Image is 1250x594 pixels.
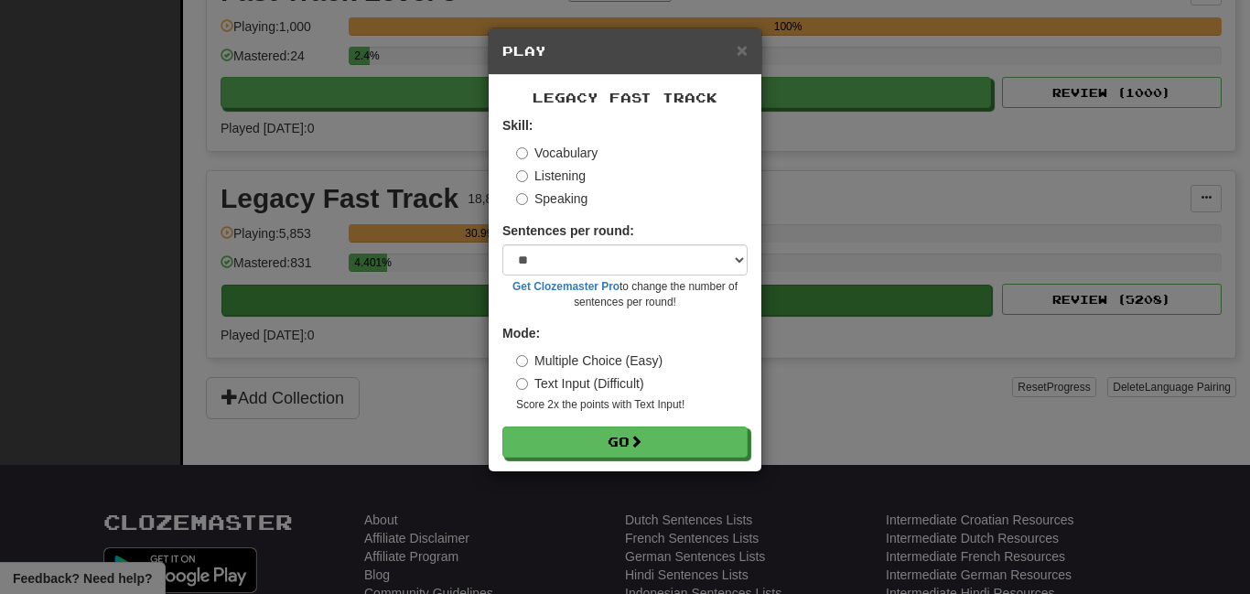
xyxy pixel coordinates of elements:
input: Speaking [516,193,528,205]
button: Go [502,427,748,458]
input: Listening [516,170,528,182]
label: Text Input (Difficult) [516,374,644,393]
a: Get Clozemaster Pro [512,280,620,293]
input: Multiple Choice (Easy) [516,355,528,367]
label: Listening [516,167,586,185]
small: to change the number of sentences per round! [502,279,748,310]
input: Vocabulary [516,147,528,159]
h5: Play [502,42,748,60]
strong: Mode: [502,326,540,340]
input: Text Input (Difficult) [516,378,528,390]
small: Score 2x the points with Text Input ! [516,397,748,413]
span: × [737,39,748,60]
label: Multiple Choice (Easy) [516,351,663,370]
span: Legacy Fast Track [533,90,717,105]
label: Vocabulary [516,144,598,162]
strong: Skill: [502,118,533,133]
label: Sentences per round: [502,221,634,240]
button: Close [737,40,748,59]
label: Speaking [516,189,587,208]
